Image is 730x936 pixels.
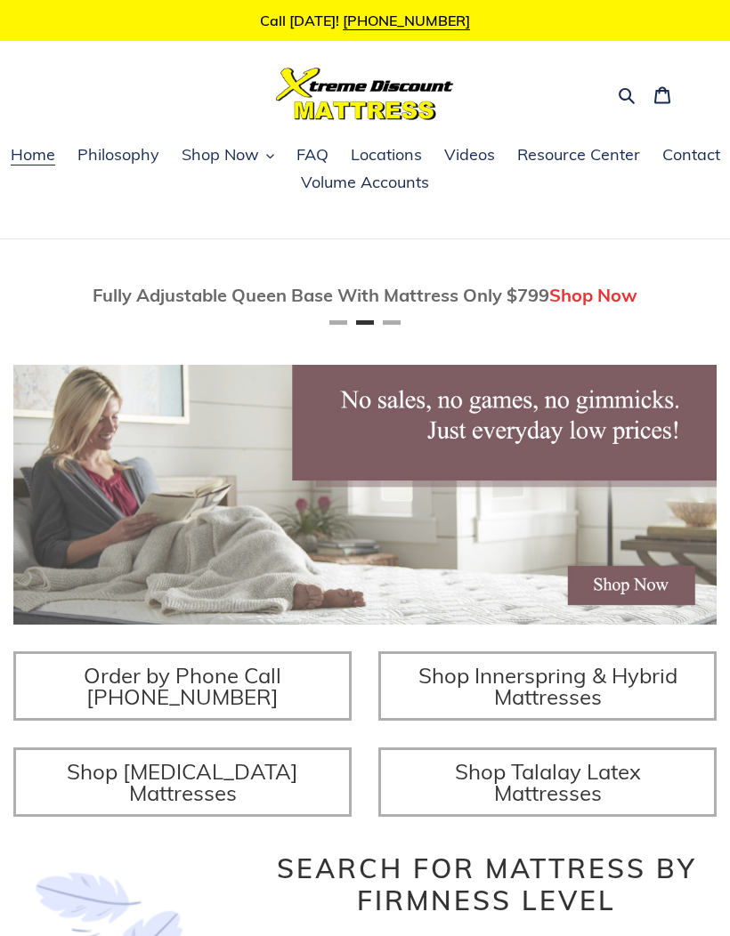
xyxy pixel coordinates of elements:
span: Locations [351,144,422,165]
span: Shop Innerspring & Hybrid Mattresses [418,662,677,710]
img: Xtreme Discount Mattress [276,68,454,120]
span: Shop Talalay Latex Mattresses [455,758,641,806]
a: Shop Innerspring & Hybrid Mattresses [378,651,717,721]
span: Contact [662,144,720,165]
a: FAQ [288,142,337,169]
a: Videos [435,142,504,169]
a: Philosophy [69,142,168,169]
span: Order by Phone Call [PHONE_NUMBER] [84,662,281,710]
span: Videos [444,144,495,165]
a: Shop Talalay Latex Mattresses [378,747,717,817]
button: Shop Now [173,142,283,169]
a: Contact [653,142,729,169]
button: Page 1 [329,320,347,325]
img: herobannermay2022-1652879215306_1200x.jpg [13,365,717,625]
button: Page 2 [356,320,374,325]
span: Search for Mattress by Firmness Level [277,851,697,917]
span: Home [11,144,55,165]
a: Resource Center [508,142,649,169]
span: Resource Center [517,144,640,165]
span: Volume Accounts [301,172,429,193]
button: Page 3 [383,320,401,325]
span: Philosophy [77,144,159,165]
span: FAQ [296,144,328,165]
a: Home [2,142,64,169]
span: Shop [MEDICAL_DATA] Mattresses [67,758,298,806]
span: Shop Now [182,144,259,165]
a: Shop [MEDICAL_DATA] Mattresses [13,747,352,817]
a: Volume Accounts [292,170,438,197]
span: Shop Now [549,284,637,306]
a: Order by Phone Call [PHONE_NUMBER] [13,651,352,721]
span: Fully Adjustable Queen Base With Mattress Only $799 [93,284,549,306]
a: Locations [342,142,431,169]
